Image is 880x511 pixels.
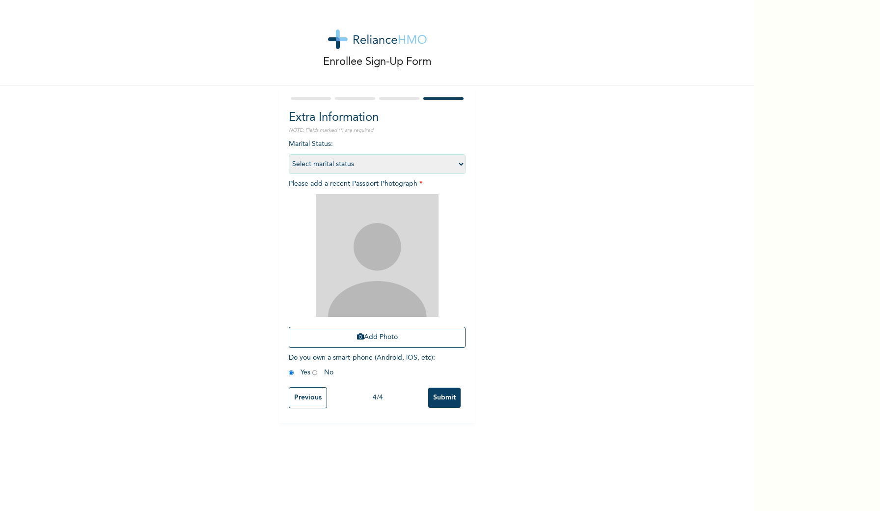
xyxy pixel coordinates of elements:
p: Enrollee Sign-Up Form [323,54,432,70]
span: Marital Status : [289,141,466,168]
p: NOTE: Fields marked (*) are required [289,127,466,134]
input: Submit [428,388,461,408]
img: logo [328,29,427,49]
button: Add Photo [289,327,466,348]
span: Do you own a smart-phone (Android, iOS, etc) : Yes No [289,354,435,376]
img: Crop [316,194,439,317]
div: 4 / 4 [327,393,428,403]
input: Previous [289,387,327,408]
span: Please add a recent Passport Photograph [289,180,466,353]
h2: Extra Information [289,109,466,127]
